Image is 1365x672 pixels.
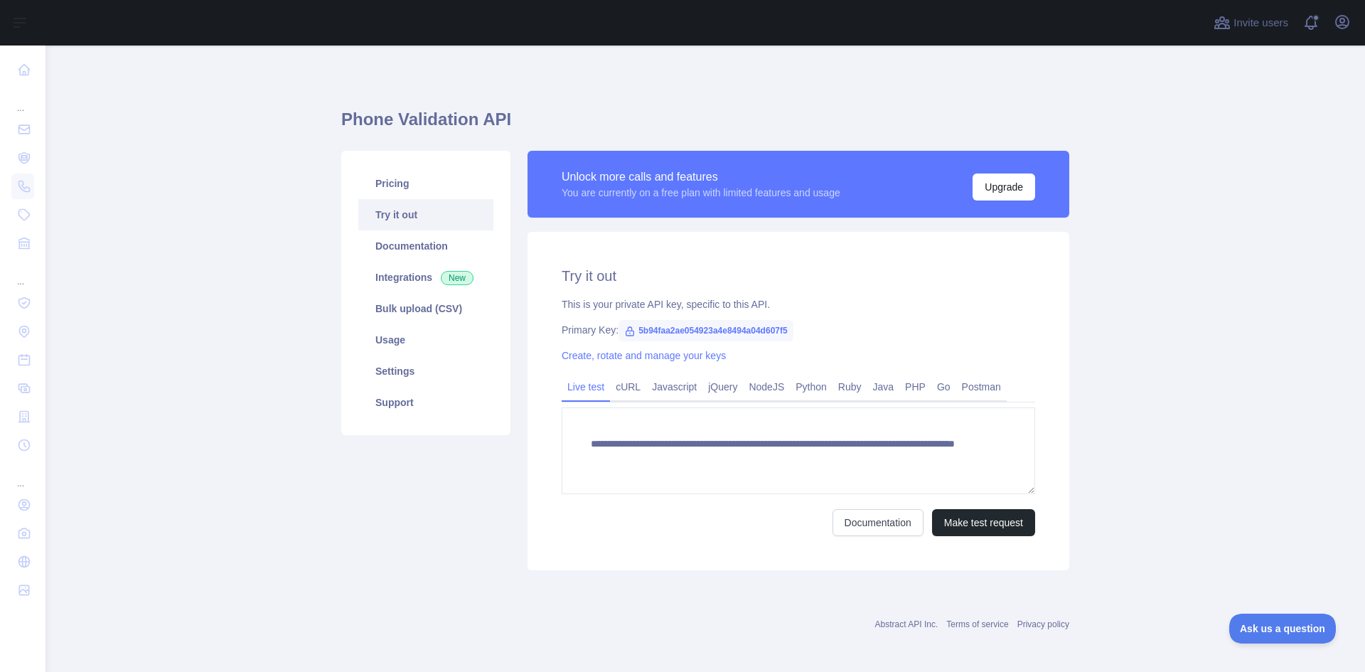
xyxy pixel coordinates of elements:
a: Support [358,387,493,418]
span: New [441,271,473,285]
a: Python [790,375,833,398]
a: Privacy policy [1017,619,1069,629]
a: Usage [358,324,493,356]
a: Settings [358,356,493,387]
div: This is your private API key, specific to this API. [562,297,1035,311]
a: Integrations New [358,262,493,293]
span: 5b94faa2ae054923a4e8494a04d607f5 [619,320,793,341]
a: PHP [899,375,931,398]
span: Invite users [1233,15,1288,31]
a: Abstract API Inc. [875,619,938,629]
a: Javascript [646,375,702,398]
a: Java [867,375,900,398]
a: Postman [956,375,1007,398]
a: Documentation [833,509,924,536]
a: Ruby [833,375,867,398]
div: ... [11,85,34,114]
div: Unlock more calls and features [562,169,840,186]
a: Documentation [358,230,493,262]
div: ... [11,259,34,287]
a: jQuery [702,375,743,398]
button: Upgrade [973,174,1035,201]
h1: Phone Validation API [341,108,1069,142]
div: Primary Key: [562,323,1035,337]
iframe: Toggle Customer Support [1229,614,1337,644]
a: Pricing [358,168,493,199]
button: Invite users [1211,11,1291,34]
h2: Try it out [562,266,1035,286]
a: NodeJS [743,375,790,398]
a: Go [931,375,956,398]
a: Bulk upload (CSV) [358,293,493,324]
a: Live test [562,375,610,398]
a: Terms of service [946,619,1008,629]
a: Create, rotate and manage your keys [562,350,726,361]
div: ... [11,461,34,489]
button: Make test request [932,509,1035,536]
a: cURL [610,375,646,398]
a: Try it out [358,199,493,230]
div: You are currently on a free plan with limited features and usage [562,186,840,200]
